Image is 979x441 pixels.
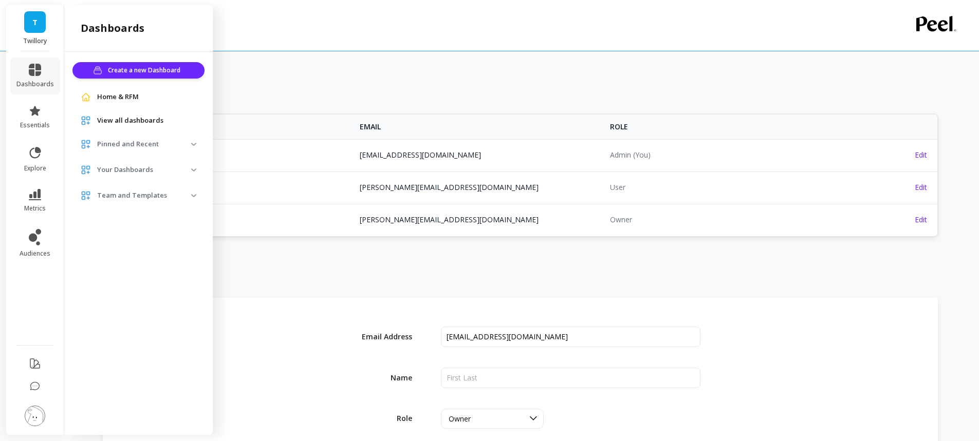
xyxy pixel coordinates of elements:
[108,65,183,75] span: Create a new Dashboard
[16,80,54,88] span: dashboards
[915,215,927,224] span: Edit
[441,327,700,347] input: name@example.com
[604,171,854,203] td: User
[20,121,50,129] span: essentials
[81,92,91,102] img: navigation item icon
[24,204,46,213] span: metrics
[116,182,347,193] span: [PERSON_NAME]
[604,114,854,139] th: ROLE
[97,190,191,201] p: Team and Templates
[32,16,38,28] span: T
[191,168,196,171] img: down caret icon
[81,165,91,175] img: navigation item icon
[97,116,163,126] span: View all dashboards
[103,90,938,105] h1: Users
[97,165,191,175] p: Your Dashboards
[191,143,196,146] img: down caret icon
[340,373,412,383] span: Name
[604,204,854,235] td: Owner
[360,150,481,160] a: [EMAIL_ADDRESS][DOMAIN_NAME]
[441,368,700,388] input: First Last
[915,150,927,160] span: Edit
[81,139,91,149] img: navigation item icon
[340,332,412,342] span: Email Address
[16,37,54,45] p: Twillory
[24,164,46,172] span: explore
[81,21,144,35] h2: dashboards
[340,413,412,424] span: Role
[354,114,604,139] th: EMAIL
[103,268,938,282] h1: Invite a new user
[81,116,91,126] img: navigation item icon
[449,414,471,424] span: Owner
[116,215,347,225] span: [PERSON_NAME]
[915,182,927,192] span: Edit
[103,114,354,139] th: NAME
[81,190,91,201] img: navigation item icon
[360,182,539,192] a: [PERSON_NAME][EMAIL_ADDRESS][DOMAIN_NAME]
[72,62,205,79] button: Create a new Dashboard
[360,215,539,224] a: [PERSON_NAME][EMAIL_ADDRESS][DOMAIN_NAME]
[25,406,45,426] img: profile picture
[116,150,347,160] span: [PERSON_NAME]
[20,250,50,258] span: audiences
[191,194,196,197] img: down caret icon
[604,139,854,170] td: Admin (You)
[97,139,191,149] p: Pinned and Recent
[97,116,196,126] a: View all dashboards
[97,92,139,102] span: Home & RFM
